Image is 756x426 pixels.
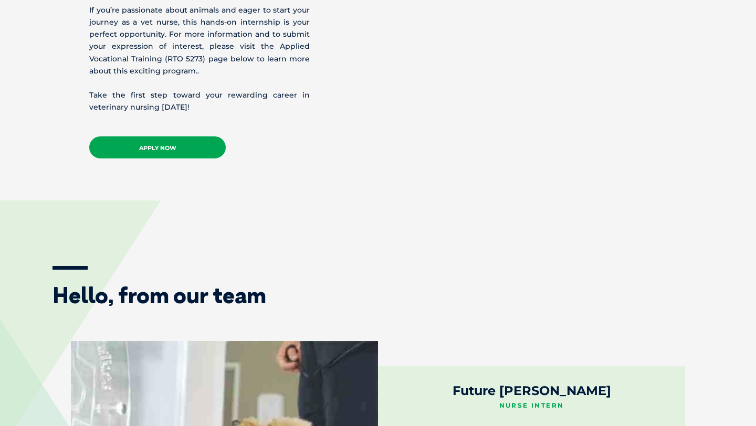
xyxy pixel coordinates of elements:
[414,385,649,397] h4: Future [PERSON_NAME]
[89,136,226,158] a: APPLY NOW
[89,89,310,113] p: Take the first step toward your rewarding career in veterinary nursing [DATE]!
[414,402,649,409] h6: Nurse Intern
[52,284,703,306] h1: Hello, from our team
[89,4,310,77] p: If you’re passionate about animals and eager to start your journey as a vet nurse, this hands-on ...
